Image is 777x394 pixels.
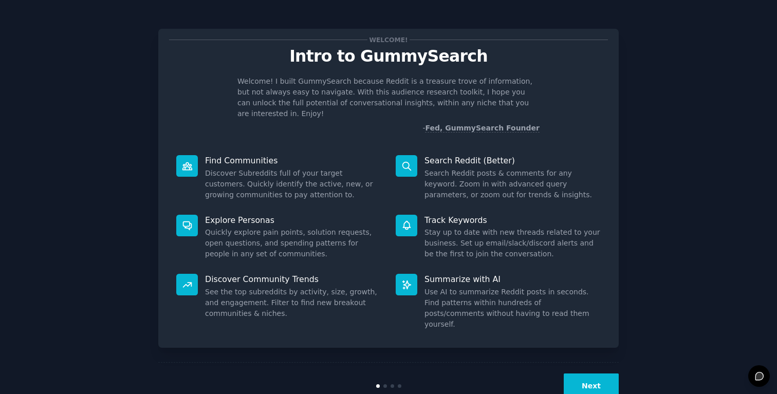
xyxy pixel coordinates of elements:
p: Intro to GummySearch [169,47,608,65]
p: Summarize with AI [424,274,601,285]
dd: Discover Subreddits full of your target customers. Quickly identify the active, new, or growing c... [205,168,381,200]
p: Track Keywords [424,215,601,226]
dd: Stay up to date with new threads related to your business. Set up email/slack/discord alerts and ... [424,227,601,259]
a: Fed, GummySearch Founder [425,124,540,133]
span: Welcome! [367,34,410,45]
p: Search Reddit (Better) [424,155,601,166]
p: Explore Personas [205,215,381,226]
div: - [422,123,540,134]
dd: See the top subreddits by activity, size, growth, and engagement. Filter to find new breakout com... [205,287,381,319]
p: Welcome! I built GummySearch because Reddit is a treasure trove of information, but not always ea... [237,76,540,119]
p: Find Communities [205,155,381,166]
dd: Quickly explore pain points, solution requests, open questions, and spending patterns for people ... [205,227,381,259]
p: Discover Community Trends [205,274,381,285]
dd: Search Reddit posts & comments for any keyword. Zoom in with advanced query parameters, or zoom o... [424,168,601,200]
dd: Use AI to summarize Reddit posts in seconds. Find patterns within hundreds of posts/comments with... [424,287,601,330]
